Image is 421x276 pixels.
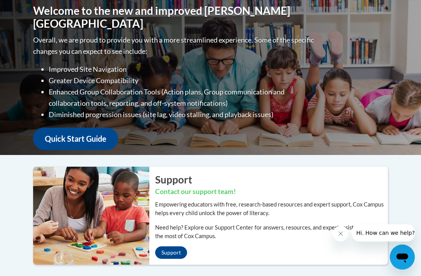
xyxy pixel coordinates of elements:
[155,187,388,197] h3: Contact our support team!
[49,109,316,121] li: Diminished progression issues (site lag, video stalling, and playback issues)
[352,224,415,242] iframe: Message from company
[33,35,316,57] p: Overall, we are proud to provide you with a more streamlined experience. Some of the specific cha...
[33,5,316,31] h1: Welcome to the new and improved [PERSON_NAME][GEOGRAPHIC_DATA]
[333,226,348,242] iframe: Close message
[155,247,187,259] a: Support
[155,224,388,241] p: Need help? Explore our Support Center for answers, resources, and expert assistance to make the m...
[155,173,388,187] h2: Support
[49,87,316,109] li: Enhanced Group Collaboration Tools (Action plans, Group communication and collaboration tools, re...
[49,75,316,87] li: Greater Device Compatibility
[390,245,415,270] iframe: Button to launch messaging window
[33,128,118,150] a: Quick Start Guide
[155,201,388,218] p: Empowering educators with free, research-based resources and expert support, Cox Campus helps eve...
[27,167,149,265] img: ...
[49,64,316,75] li: Improved Site Navigation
